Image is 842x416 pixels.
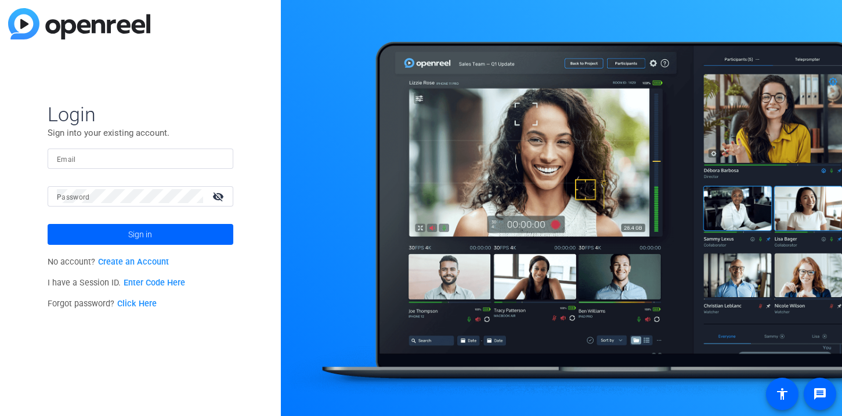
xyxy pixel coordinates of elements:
[8,8,150,39] img: blue-gradient.svg
[57,155,76,164] mat-label: Email
[124,278,185,288] a: Enter Code Here
[128,220,152,249] span: Sign in
[98,257,169,267] a: Create an Account
[57,151,224,165] input: Enter Email Address
[775,387,789,401] mat-icon: accessibility
[48,102,233,126] span: Login
[57,193,90,201] mat-label: Password
[48,224,233,245] button: Sign in
[48,126,233,139] p: Sign into your existing account.
[48,278,185,288] span: I have a Session ID.
[205,188,233,205] mat-icon: visibility_off
[48,299,157,309] span: Forgot password?
[48,257,169,267] span: No account?
[117,299,157,309] a: Click Here
[813,387,827,401] mat-icon: message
